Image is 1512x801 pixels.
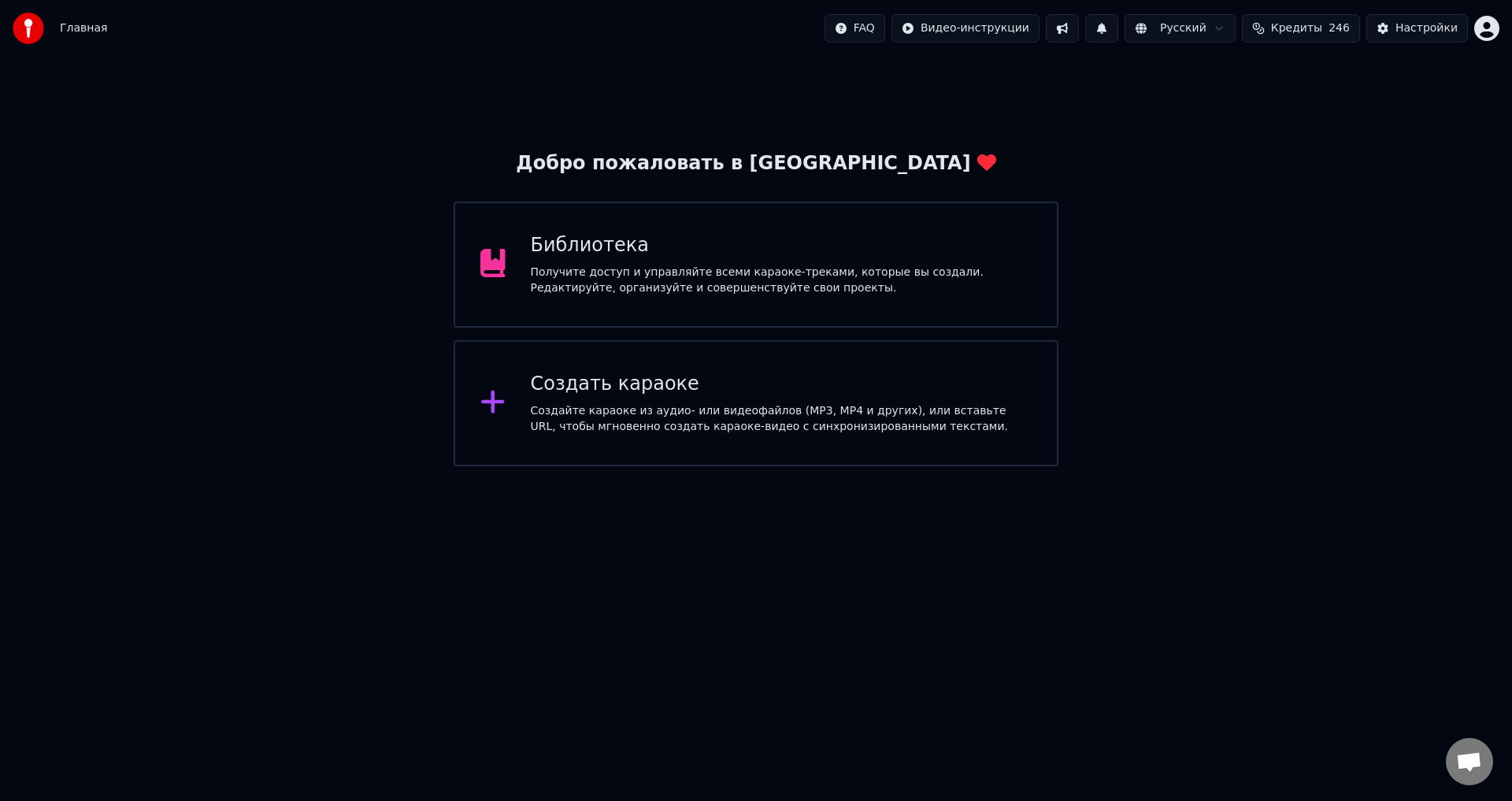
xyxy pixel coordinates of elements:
[531,372,1032,397] div: Создать караоке
[1366,14,1468,43] button: Настройки
[1271,20,1322,36] span: Кредиты
[516,151,995,176] div: Добро пожаловать в [GEOGRAPHIC_DATA]
[531,233,1032,258] div: Библиотека
[891,14,1039,43] button: Видео-инструкции
[1446,738,1493,785] div: Открытый чат
[825,14,885,43] button: FAQ
[13,13,44,44] img: youka
[1329,20,1350,36] span: 246
[1395,20,1458,36] div: Настройки
[60,20,107,36] span: Главная
[531,403,1032,435] div: Создайте караоке из аудио- или видеофайлов (MP3, MP4 и других), или вставьте URL, чтобы мгновенно...
[1242,14,1360,43] button: Кредиты246
[531,265,1032,296] div: Получите доступ и управляйте всеми караоке-треками, которые вы создали. Редактируйте, организуйте...
[60,20,107,36] nav: breadcrumb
